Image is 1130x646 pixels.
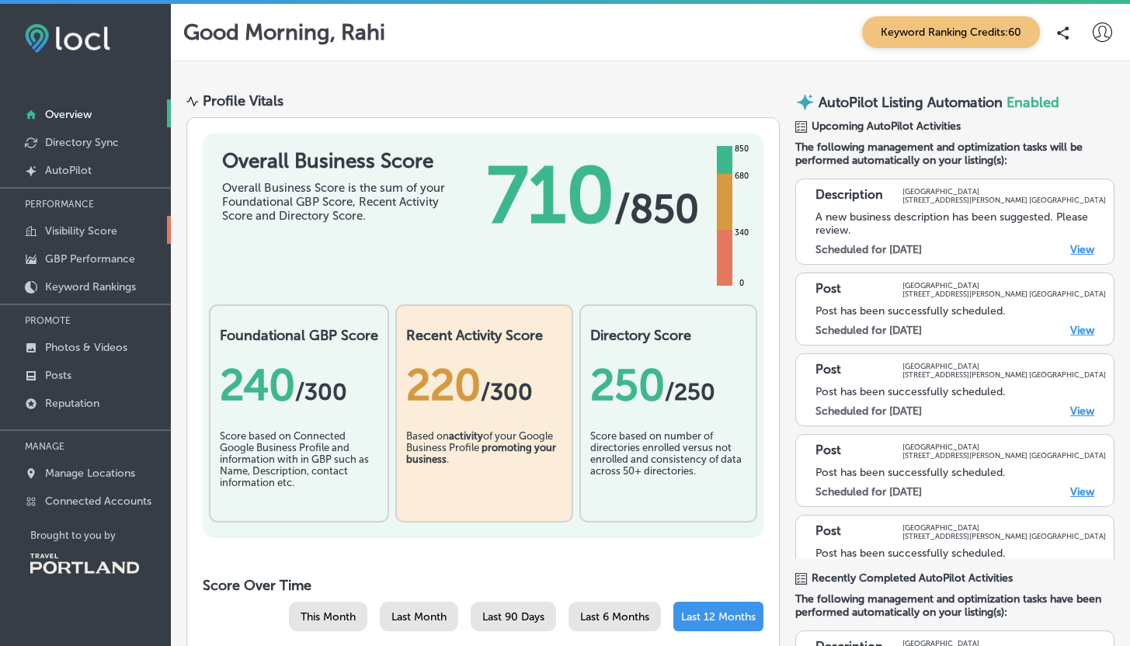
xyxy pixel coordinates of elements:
label: Scheduled for [DATE] [815,243,922,256]
div: Post has been successfully scheduled. [815,466,1106,479]
p: [STREET_ADDRESS][PERSON_NAME] [GEOGRAPHIC_DATA] [902,196,1106,204]
p: Good Morning, Rahi [183,19,385,45]
p: Post [815,523,841,540]
div: Score based on number of directories enrolled versus not enrolled and consistency of data across ... [590,430,746,508]
span: Recently Completed AutoPilot Activities [812,571,1013,585]
span: Last Month [391,610,447,623]
p: [STREET_ADDRESS][PERSON_NAME] [GEOGRAPHIC_DATA] [902,532,1106,540]
div: 340 [732,227,752,239]
div: 250 [590,359,746,411]
p: [GEOGRAPHIC_DATA] [902,443,1106,451]
p: Description [815,187,883,204]
p: Manage Locations [45,467,135,480]
span: This Month [301,610,356,623]
div: 0 [736,277,747,290]
img: fda3e92497d09a02dc62c9cd864e3231.png [25,24,110,53]
div: Post has been successfully scheduled. [815,385,1106,398]
h2: Directory Score [590,327,746,344]
p: Post [815,443,841,460]
p: Connected Accounts [45,495,151,508]
p: AutoPilot Listing Automation [819,94,1003,111]
span: Last 6 Months [580,610,649,623]
img: autopilot-icon [795,92,815,112]
div: 850 [732,143,752,155]
span: The following management and optimization tasks have been performed automatically on your listing... [795,592,1114,619]
div: Profile Vitals [203,92,283,109]
span: / 850 [614,186,699,232]
a: View [1070,243,1094,256]
span: 710 [487,149,614,242]
p: Brought to you by [30,530,171,541]
label: Scheduled for [DATE] [815,485,922,498]
a: View [1070,485,1094,498]
span: /250 [665,378,715,406]
p: Post [815,281,841,298]
span: / 300 [295,378,347,406]
div: Post has been successfully scheduled. [815,304,1106,318]
div: Score based on Connected Google Business Profile and information with in GBP such as Name, Descri... [220,430,378,508]
div: 220 [406,359,562,411]
div: A new business description has been suggested. Please review. [815,210,1106,237]
p: Visibility Score [45,224,117,238]
div: Post has been successfully scheduled. [815,547,1106,560]
p: Overview [45,108,92,121]
h2: Recent Activity Score [406,327,562,344]
h2: Foundational GBP Score [220,327,378,344]
p: [GEOGRAPHIC_DATA] [902,523,1106,532]
p: [GEOGRAPHIC_DATA] [902,362,1106,370]
p: Keyword Rankings [45,280,136,293]
p: Directory Sync [45,136,119,149]
b: promoting your business [406,442,556,465]
div: 240 [220,359,378,411]
span: The following management and optimization tasks will be performed automatically on your listing(s): [795,141,1114,167]
span: Upcoming AutoPilot Activities [812,120,961,133]
h1: Overall Business Score [222,149,455,173]
h2: Score Over Time [203,577,763,594]
span: Last 90 Days [482,610,544,623]
a: View [1070,405,1094,418]
p: GBP Performance [45,252,135,266]
span: Last 12 Months [681,610,756,623]
p: Photos & Videos [45,341,127,354]
span: Enabled [1007,94,1059,111]
label: Scheduled for [DATE] [815,405,922,418]
div: 680 [732,170,752,182]
p: [STREET_ADDRESS][PERSON_NAME] [GEOGRAPHIC_DATA] [902,290,1106,298]
p: AutoPilot [45,164,92,177]
p: [STREET_ADDRESS][PERSON_NAME] [GEOGRAPHIC_DATA] [902,451,1106,460]
p: [GEOGRAPHIC_DATA] [902,281,1106,290]
label: Scheduled for [DATE] [815,324,922,337]
p: [STREET_ADDRESS][PERSON_NAME] [GEOGRAPHIC_DATA] [902,370,1106,379]
span: /300 [481,378,533,406]
b: activity [449,430,483,442]
a: View [1070,324,1094,337]
p: Posts [45,369,71,382]
div: Overall Business Score is the sum of your Foundational GBP Score, Recent Activity Score and Direc... [222,181,455,223]
img: Travel Portland [30,554,139,574]
p: Reputation [45,397,99,410]
div: Based on of your Google Business Profile . [406,430,562,508]
p: [GEOGRAPHIC_DATA] [902,187,1106,196]
span: Keyword Ranking Credits: 60 [862,16,1040,48]
p: Post [815,362,841,379]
